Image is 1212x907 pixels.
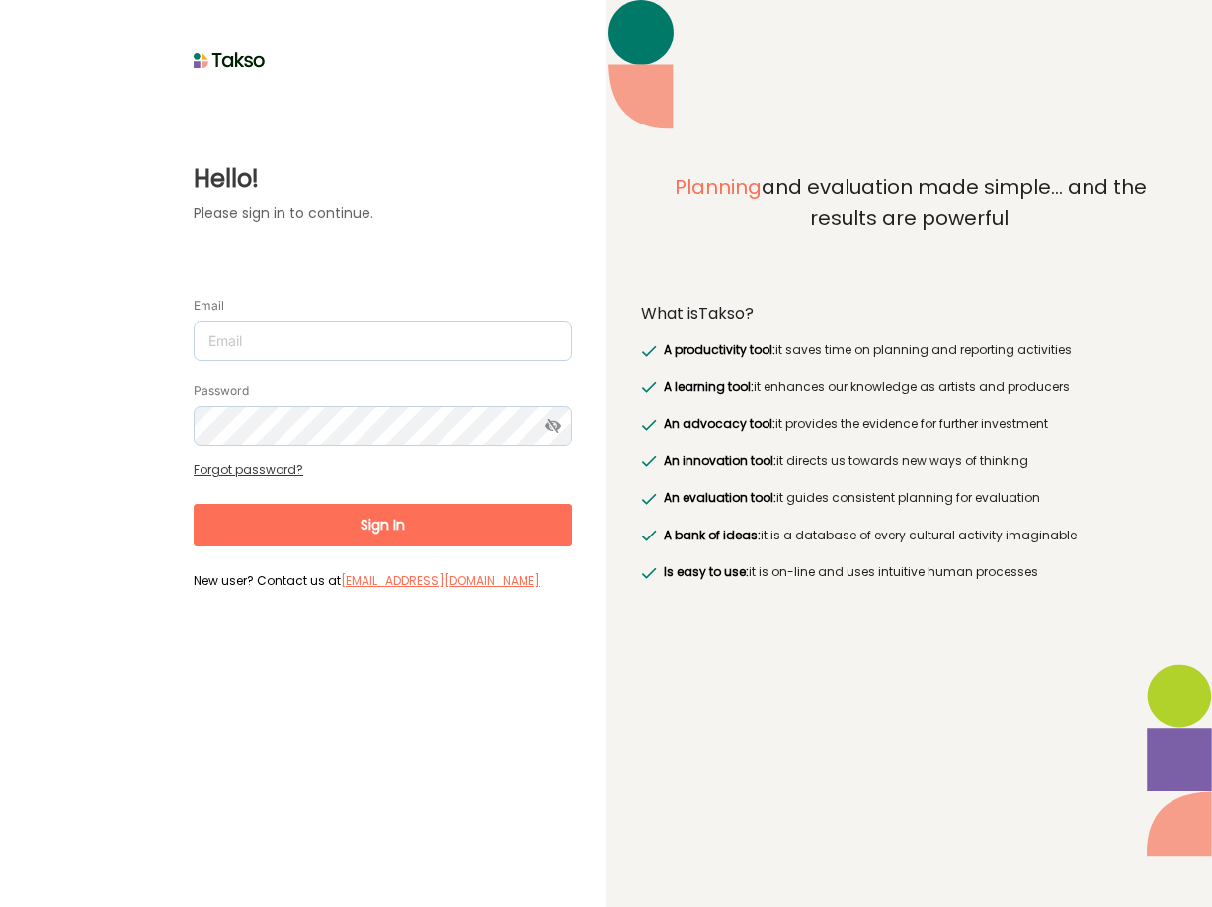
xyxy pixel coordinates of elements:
[664,415,775,432] span: An advocacy tool:
[660,488,1040,508] label: it guides consistent planning for evaluation
[194,45,266,75] img: taksoLoginLogo
[660,340,1072,360] label: it saves time on planning and reporting activities
[641,172,1178,279] label: and evaluation made simple... and the results are powerful
[341,571,540,591] label: [EMAIL_ADDRESS][DOMAIN_NAME]
[641,304,754,324] label: What is
[641,381,657,393] img: greenRight
[641,419,657,431] img: greenRight
[194,298,224,314] label: Email
[641,455,657,467] img: greenRight
[664,527,761,543] span: A bank of ideas:
[660,377,1070,397] label: it enhances our knowledge as artists and producers
[660,526,1077,545] label: it is a database of every cultural activity imaginable
[194,204,572,224] label: Please sign in to continue.
[664,378,754,395] span: A learning tool:
[641,567,657,579] img: greenRight
[698,302,754,325] span: Takso?
[660,414,1048,434] label: it provides the evidence for further investment
[641,530,657,541] img: greenRight
[194,321,572,361] input: Email
[341,572,540,589] a: [EMAIL_ADDRESS][DOMAIN_NAME]
[660,562,1038,582] label: it is on-line and uses intuitive human processes
[641,493,657,505] img: greenRight
[194,461,303,478] a: Forgot password?
[194,571,572,589] label: New user? Contact us at
[664,453,776,469] span: An innovation tool:
[664,341,775,358] span: A productivity tool:
[194,504,572,546] button: Sign In
[675,173,762,201] span: Planning
[641,345,657,357] img: greenRight
[194,161,572,197] label: Hello!
[664,563,749,580] span: Is easy to use:
[194,383,249,399] label: Password
[660,452,1028,471] label: it directs us towards new ways of thinking
[664,489,776,506] span: An evaluation tool:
